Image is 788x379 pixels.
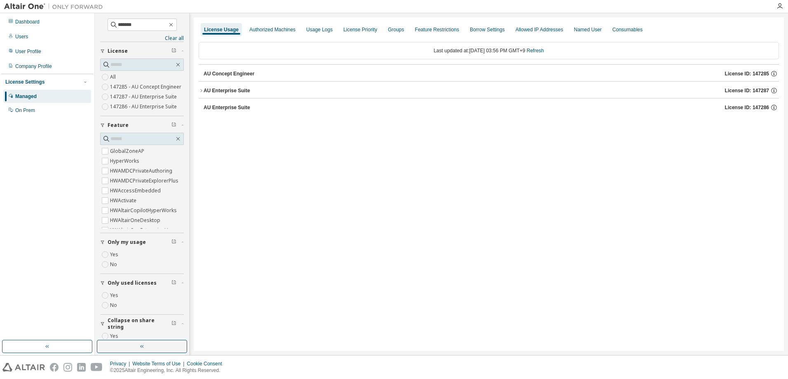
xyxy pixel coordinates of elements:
[15,93,37,100] div: Managed
[171,239,176,246] span: Clear filter
[527,48,544,54] a: Refresh
[725,70,769,77] span: License ID: 147285
[110,367,227,374] p: © 2025 Altair Engineering, Inc. All Rights Reserved.
[91,363,103,372] img: youtube.svg
[15,48,41,55] div: User Profile
[204,65,779,83] button: AU Concept EngineerLicense ID: 147285
[199,42,779,59] div: Last updated at: [DATE] 03:56 PM GMT+9
[110,290,120,300] label: Yes
[171,321,176,327] span: Clear filter
[110,250,120,260] label: Yes
[108,239,146,246] span: Only my usage
[171,48,176,54] span: Clear filter
[110,176,180,186] label: HWAMDCPrivateExplorerPlus
[574,26,601,33] div: Named User
[110,225,178,235] label: HWAltairOneEnterpriseUser
[108,122,129,129] span: Feature
[2,363,45,372] img: altair_logo.svg
[110,215,162,225] label: HWAltairOneDesktop
[15,107,35,114] div: On Prem
[725,87,769,94] span: License ID: 147287
[108,317,171,330] span: Collapse on share string
[110,166,174,176] label: HWAMDCPrivateAuthoring
[100,233,184,251] button: Only my usage
[110,82,183,92] label: 147285 - AU Concept Engineer
[204,70,254,77] div: AU Concept Engineer
[612,26,643,33] div: Consumables
[110,92,178,102] label: 147287 - AU Enterprise Suite
[15,63,52,70] div: Company Profile
[725,104,769,111] span: License ID: 147286
[306,26,333,33] div: Usage Logs
[108,48,128,54] span: License
[100,274,184,292] button: Only used licenses
[110,102,178,112] label: 147286 - AU Enterprise Suite
[132,360,187,367] div: Website Terms of Use
[171,280,176,286] span: Clear filter
[15,33,28,40] div: Users
[50,363,59,372] img: facebook.svg
[516,26,563,33] div: Allowed IP Addresses
[100,315,184,333] button: Collapse on share string
[110,360,132,367] div: Privacy
[343,26,377,33] div: License Priority
[415,26,459,33] div: Feature Restrictions
[110,186,162,196] label: HWAccessEmbedded
[5,79,45,85] div: License Settings
[249,26,295,33] div: Authorized Machines
[100,35,184,42] a: Clear all
[388,26,404,33] div: Groups
[204,87,250,94] div: AU Enterprise Suite
[110,146,146,156] label: GlobalZoneAP
[110,196,138,206] label: HWActivate
[108,280,157,286] span: Only used licenses
[204,104,250,111] div: AU Enterprise Suite
[110,260,119,269] label: No
[15,19,40,25] div: Dashboard
[171,122,176,129] span: Clear filter
[187,360,227,367] div: Cookie Consent
[204,26,239,33] div: License Usage
[110,331,120,341] label: Yes
[63,363,72,372] img: instagram.svg
[110,206,178,215] label: HWAltairCopilotHyperWorks
[110,72,117,82] label: All
[100,42,184,60] button: License
[110,156,141,166] label: HyperWorks
[470,26,505,33] div: Borrow Settings
[77,363,86,372] img: linkedin.svg
[4,2,107,11] img: Altair One
[110,300,119,310] label: No
[204,98,779,117] button: AU Enterprise SuiteLicense ID: 147286
[100,116,184,134] button: Feature
[199,82,779,100] button: AU Enterprise SuiteLicense ID: 147287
